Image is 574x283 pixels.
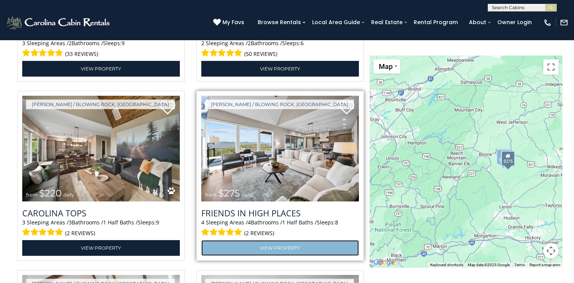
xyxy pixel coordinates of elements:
[6,15,112,30] img: White-1-2.png
[543,59,559,75] button: Toggle fullscreen view
[22,219,180,238] div: Sleeping Areas / Bathrooms / Sleeps:
[218,188,240,199] span: $275
[379,62,393,70] span: Map
[205,192,217,198] span: from
[373,59,400,74] button: Change map style
[201,219,204,226] span: 4
[244,228,274,238] span: (2 reviews)
[301,39,304,47] span: 6
[248,219,251,226] span: 4
[514,263,525,267] a: Terms (opens in new tab)
[244,49,277,59] span: (50 reviews)
[308,16,364,28] a: Local Area Guide
[22,96,180,201] img: Carolina Tops
[69,39,72,47] span: 2
[201,96,359,201] a: Friends In High Places from $275 daily
[222,18,244,26] span: My Favs
[205,100,354,109] a: [PERSON_NAME] / Blowing Rock, [GEOGRAPHIC_DATA]
[201,207,359,219] a: Friends In High Places
[410,16,462,28] a: Rental Program
[156,219,159,226] span: 9
[201,96,359,201] img: Friends In High Places
[468,263,510,267] span: Map data ©2025 Google
[65,49,98,59] span: (33 reviews)
[372,258,397,268] img: Google
[201,61,359,77] a: View Property
[501,151,515,167] div: $220
[248,39,251,47] span: 2
[22,39,180,59] div: Sleeping Areas / Bathrooms / Sleeps:
[22,61,180,77] a: View Property
[39,188,62,199] span: $220
[497,149,510,165] div: $355
[26,100,175,109] a: [PERSON_NAME] / Blowing Rock, [GEOGRAPHIC_DATA]
[560,18,568,27] img: mail-regular-white.png
[493,16,536,28] a: Owner Login
[543,243,559,258] button: Map camera controls
[22,39,25,47] span: 3
[367,16,406,28] a: Real Estate
[65,228,95,238] span: (2 reviews)
[543,18,552,27] img: phone-regular-white.png
[213,18,246,27] a: My Favs
[501,151,515,166] div: $325
[372,258,397,268] a: Open this area in Google Maps (opens a new window)
[501,151,515,166] div: $275
[103,219,138,226] span: 1 Half Baths /
[122,39,125,47] span: 9
[282,219,317,226] span: 1 Half Baths /
[69,219,72,226] span: 3
[201,39,359,59] div: Sleeping Areas / Bathrooms / Sleeps:
[63,192,74,198] span: daily
[22,219,25,226] span: 3
[22,240,180,256] a: View Property
[465,16,490,28] a: About
[201,219,359,238] div: Sleeping Areas / Bathrooms / Sleeps:
[530,263,560,267] a: Report a map error
[201,39,204,47] span: 2
[242,192,252,198] span: daily
[201,240,359,256] a: View Property
[22,207,180,219] a: Carolina Tops
[335,219,338,226] span: 8
[22,96,180,201] a: Carolina Tops from $220 daily
[499,149,513,164] div: $200
[26,192,38,198] span: from
[430,262,463,268] button: Keyboard shortcuts
[254,16,305,28] a: Browse Rentals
